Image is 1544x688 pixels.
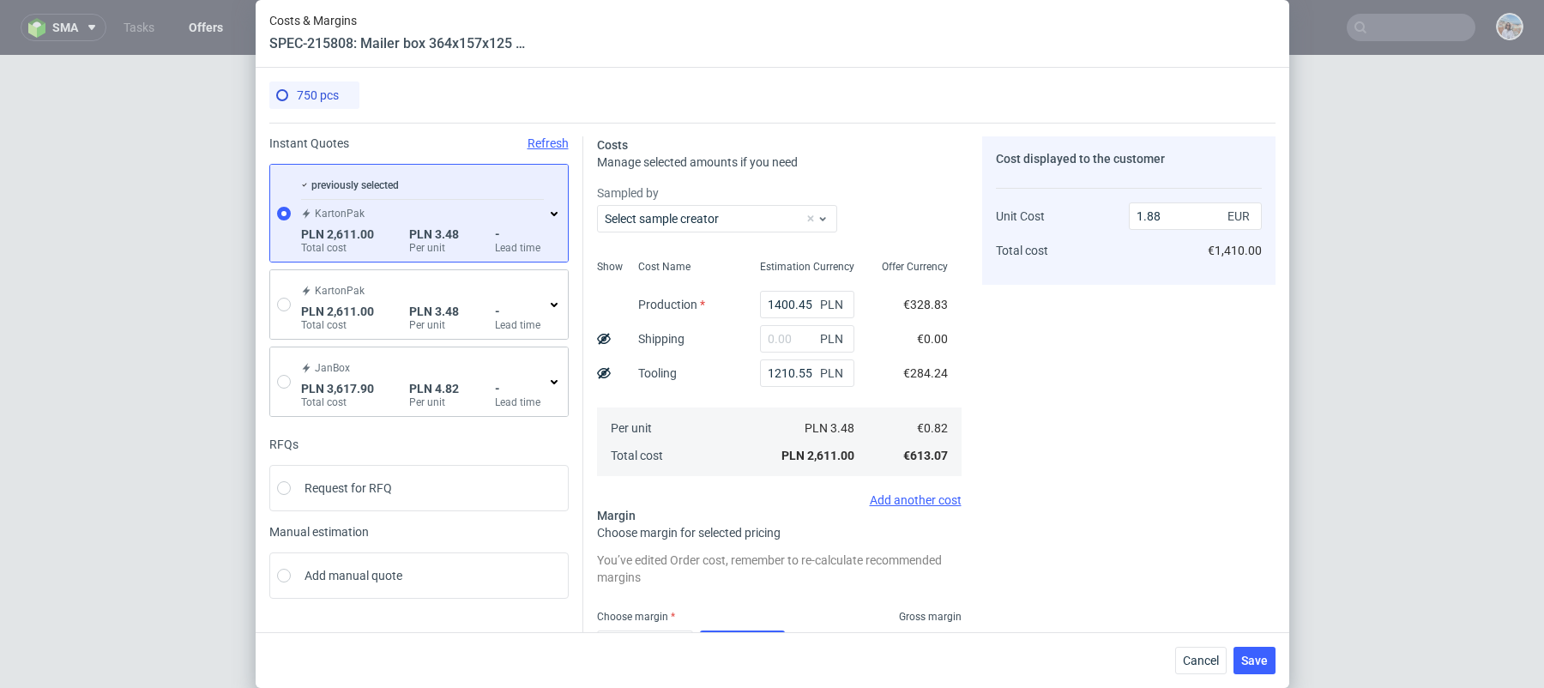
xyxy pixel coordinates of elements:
label: Per unit [409,395,459,409]
span: PLN 2,611.00 [301,305,374,318]
span: Save [1241,655,1268,667]
span: €613.07 [903,449,948,462]
label: Total cost [301,318,374,332]
button: Cancel [1175,647,1227,674]
span: Total cost [996,244,1048,257]
span: PLN [817,327,851,351]
div: RFQs [269,438,569,451]
label: Tooling [638,366,677,380]
button: Re-calculate [700,631,785,658]
input: 0.00 [760,291,854,318]
span: Gross margin [899,610,962,624]
label: Sampled by [597,184,962,202]
div: You’ve edited Order cost, remember to re-calculate recommended margins [597,548,962,589]
span: PLN [817,293,851,317]
button: Save [1233,647,1276,674]
span: Unit Cost [996,209,1045,223]
label: Production [638,298,705,311]
span: Per unit [611,421,652,435]
span: €0.82 [917,421,948,435]
span: EUR [1224,204,1258,228]
span: KartonPak [315,207,365,220]
label: Choose margin [597,611,675,623]
span: Choose margin for selected pricing [597,526,781,540]
span: Offer Currency [882,260,948,274]
span: Refresh [528,136,569,150]
span: Add manual quote [305,567,402,584]
label: Total cost [301,241,374,255]
span: - [495,227,540,241]
label: Select sample creator [605,212,719,226]
label: Lead time [495,241,540,255]
span: Costs [597,138,628,152]
span: Cancel [1183,655,1219,667]
span: JanBox [315,361,350,375]
span: €0.00 [917,332,948,346]
header: SPEC-215808: Mailer box 364x157x125 mm print outside 1 colour [269,34,527,53]
label: Shipping [638,332,685,346]
span: €1,410.00 [1208,244,1262,257]
span: Manage selected amounts if you need [597,155,798,169]
label: Per unit [409,241,459,255]
span: Margin [597,509,636,522]
span: - [495,305,540,318]
div: previously selected [301,178,544,200]
span: Estimation Currency [760,260,854,274]
span: 750 pcs [297,88,339,102]
div: Add another cost [597,493,962,507]
span: PLN 3,617.90 [301,382,374,395]
label: Total cost [301,395,374,409]
span: PLN 2,611.00 [781,449,854,462]
span: Cost displayed to the customer [996,152,1165,166]
span: Request for RFQ [305,480,392,497]
input: 0.00 [597,631,693,658]
span: PLN 2,611.00 [301,227,374,241]
span: - [495,382,540,395]
span: €328.83 [903,298,948,311]
input: 0.00 [760,325,854,353]
span: €284.24 [903,366,948,380]
span: PLN 3.48 [409,227,459,241]
span: KartonPak [315,284,365,298]
label: Lead time [495,395,540,409]
label: Lead time [495,318,540,332]
span: PLN 3.48 [805,421,854,435]
span: Show [597,260,623,274]
span: Cost Name [638,260,691,274]
span: Total cost [611,449,663,462]
span: PLN 4.82 [409,382,459,395]
input: 0.00 [760,359,854,387]
span: PLN [817,361,851,385]
label: Per unit [409,318,459,332]
span: PLN 3.48 [409,305,459,318]
span: Manual estimation [269,525,569,539]
span: Costs & Margins [269,14,527,27]
div: Instant Quotes [269,136,569,150]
